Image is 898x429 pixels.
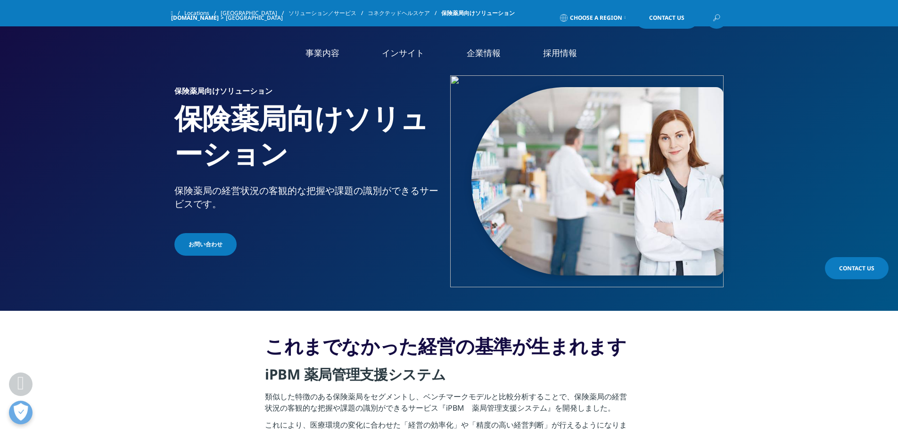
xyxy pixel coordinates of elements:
span: Contact Us [649,15,684,21]
h1: 保険薬局向けソリューション [174,100,445,184]
a: Contact Us [635,7,699,29]
div: [GEOGRAPHIC_DATA] [226,14,287,22]
a: [DOMAIN_NAME] [171,14,219,22]
span: Choose a Region [570,14,622,22]
a: インサイト [382,47,424,59]
p: 類似した特徴のある保険薬局をセグメントし、ベンチマークモデルと比較分析することで、保険薬局の経営状況の客観的な把握や課題の識別ができるサービス『iPBM 薬局管理支援システム』を開発しました。 [265,391,633,419]
a: Contact Us [825,257,889,279]
a: お問い合わせ [174,233,237,256]
p: 保険薬局の経営状況の客観的な把握や課題の識別ができるサービスです。 [174,184,445,216]
img: 037_pharmacist-in-lab-coat.jpg [471,87,724,275]
a: 企業情報 [467,47,501,59]
a: 事業内容 [305,47,339,59]
strong: iPBM 薬局管理支援システム [265,364,446,384]
h6: 保険薬局向けソリューション [174,87,445,100]
button: 優先設定センターを開く [9,401,33,424]
span: お問い合わせ [189,240,222,249]
h3: これまでなかった経営の基準が生まれます [265,334,633,365]
a: 採用情報 [543,47,577,59]
span: Contact Us [839,264,874,272]
nav: Primary [250,33,727,78]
